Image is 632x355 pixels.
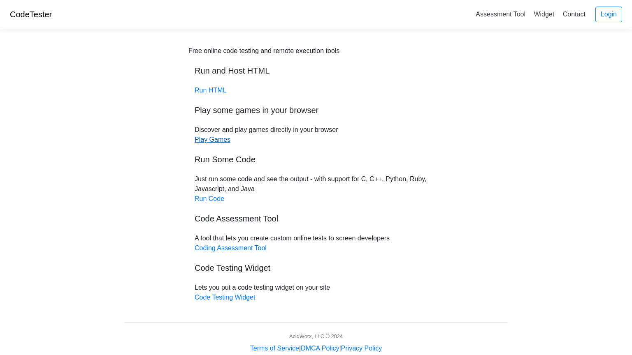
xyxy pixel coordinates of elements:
a: Play Games [195,136,230,143]
div: | | [250,343,382,353]
div: Discover and play games directly in your browser Just run some code and see the output - with sup... [188,46,444,302]
a: Coding Assessment Tool [195,244,267,251]
a: Run Code [195,195,224,202]
a: Terms of Service [250,345,299,352]
h5: Play some games in your browser [195,105,437,115]
a: Assessment Tool [472,7,529,21]
div: AcidWorx, LLC © 2024 [289,332,343,340]
h5: Code Assessment Tool [195,214,437,224]
h5: Run Some Code [195,154,437,164]
a: DMCA Policy [301,345,339,352]
a: Privacy Policy [341,345,382,352]
a: Widget [530,7,558,21]
a: Contact [560,7,589,21]
a: CodeTester [10,10,52,19]
div: Free online code testing and remote execution tools [188,46,339,56]
h5: Code Testing Widget [195,263,437,273]
h5: Run and Host HTML [195,66,437,76]
a: Run HTML [195,87,226,94]
a: Login [595,7,622,22]
a: Code Testing Widget [195,294,255,301]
